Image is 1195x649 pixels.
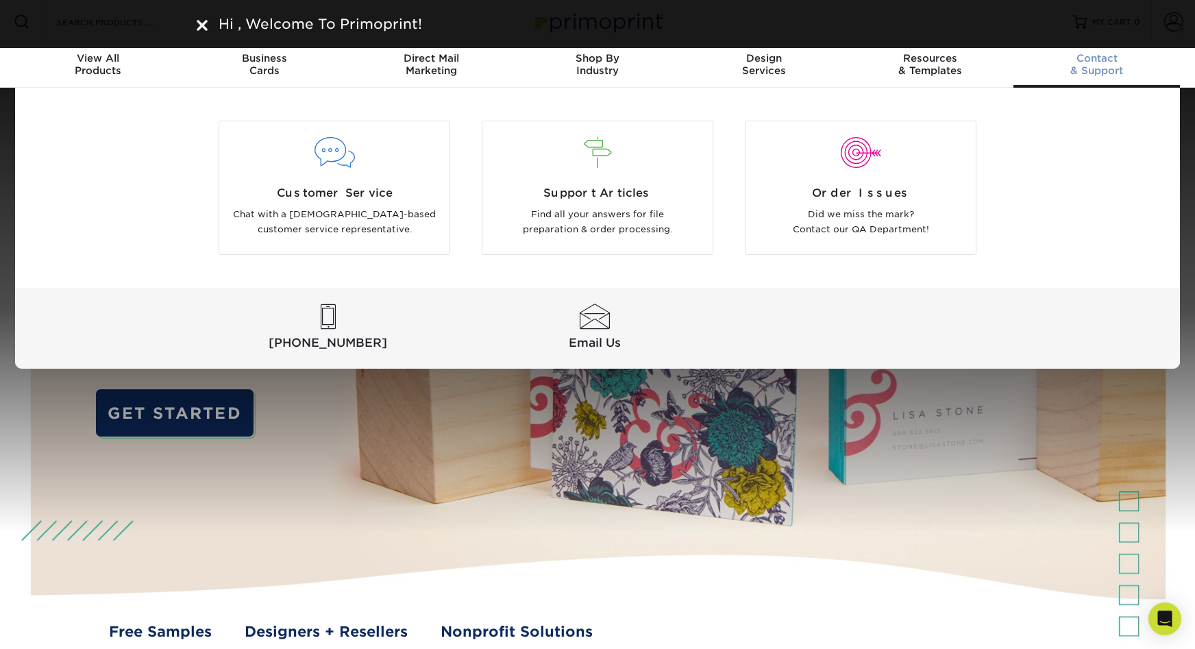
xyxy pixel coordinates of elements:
a: Customer Service Chat with a [DEMOGRAPHIC_DATA]-based customer service representative. [213,121,456,255]
span: Resources [847,52,1013,64]
div: Services [680,52,847,77]
p: Chat with a [DEMOGRAPHIC_DATA]-based customer service representative. [230,207,439,238]
span: [PHONE_NUMBER] [197,334,458,352]
a: Free Samples [109,621,212,642]
a: Designers + Resellers [245,621,408,642]
span: Support Articles [493,185,702,201]
a: Nonprofit Solutions [441,621,593,642]
iframe: Google Customer Reviews [3,607,116,644]
img: close [197,20,208,31]
span: Email Us [464,334,725,352]
div: & Support [1013,52,1180,77]
div: Open Intercom Messenger [1148,602,1181,635]
span: Hi , Welcome To Primoprint! [219,16,422,32]
span: Customer Service [230,185,439,201]
a: Shop ByIndustry [515,44,681,88]
span: Direct Mail [348,52,515,64]
span: View All [15,52,182,64]
a: View AllProducts [15,44,182,88]
a: DesignServices [680,44,847,88]
span: Order Issues [756,185,965,201]
a: Order Issues Did we miss the mark? Contact our QA Department! [739,121,982,255]
a: Contact& Support [1013,44,1180,88]
a: Email Us [464,304,725,352]
a: Support Articles Find all your answers for file preparation & order processing. [476,121,719,255]
div: & Templates [847,52,1013,77]
div: Cards [182,52,348,77]
a: [PHONE_NUMBER] [197,304,458,352]
span: Business [182,52,348,64]
div: Marketing [348,52,515,77]
a: BusinessCards [182,44,348,88]
a: Resources& Templates [847,44,1013,88]
span: Shop By [515,52,681,64]
span: Contact [1013,52,1180,64]
div: Industry [515,52,681,77]
span: Design [680,52,847,64]
p: Find all your answers for file preparation & order processing. [493,207,702,238]
p: Did we miss the mark? Contact our QA Department! [756,207,965,238]
div: Products [15,52,182,77]
a: Direct MailMarketing [348,44,515,88]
